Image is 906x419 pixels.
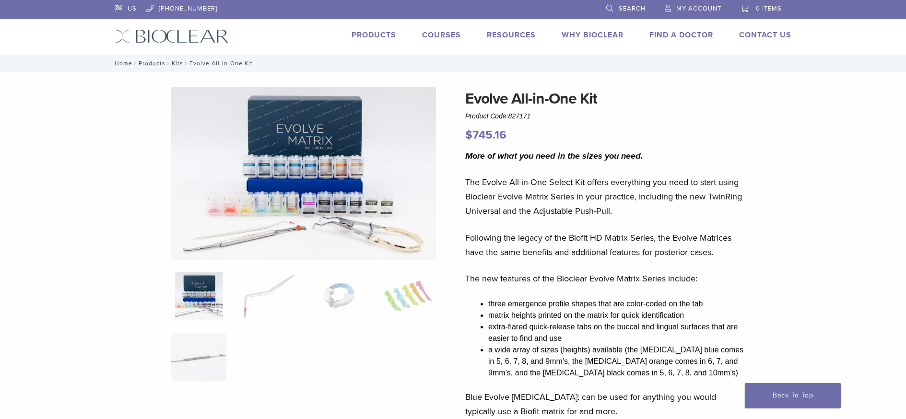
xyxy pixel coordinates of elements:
[139,60,165,67] a: Products
[488,344,747,379] li: a wide array of sizes (heights) available (the [MEDICAL_DATA] blue comes in 5, 6, 7, 8, and 9mm’s...
[562,30,624,40] a: Why Bioclear
[756,5,782,12] span: 0 items
[465,87,747,110] h1: Evolve All-in-One Kit
[115,29,229,43] img: Bioclear
[465,128,472,142] span: $
[165,61,172,66] span: /
[488,321,747,344] li: extra-flared quick-release tabs on the buccal and lingual surfaces that are easier to find and use
[619,5,646,12] span: Search
[171,333,226,381] img: Evolve All-in-One Kit - Image 5
[465,175,747,218] p: The Evolve All-in-One Select Kit offers everything you need to start using Bioclear Evolve Matrix...
[108,55,799,72] nav: Evolve All-in-One Kit
[132,61,139,66] span: /
[465,390,747,419] p: Blue Evolve [MEDICAL_DATA]: can be used for anything you would typically use a Biofit matrix for ...
[465,112,530,120] span: Product Code:
[465,151,643,161] i: More of what you need in the sizes you need.
[183,61,189,66] span: /
[172,60,183,67] a: Kits
[422,30,461,40] a: Courses
[487,30,536,40] a: Resources
[112,60,132,67] a: Home
[488,310,747,321] li: matrix heights printed on the matrix for quick identification
[676,5,721,12] span: My Account
[649,30,713,40] a: Find A Doctor
[465,271,747,286] p: The new features of the Bioclear Evolve Matrix Series include:
[745,383,841,408] a: Back To Top
[465,231,747,259] p: Following the legacy of the Biofit HD Matrix Series, the Evolve Matrices have the same benefits a...
[384,272,432,320] img: Evolve All-in-One Kit - Image 4
[241,272,296,320] img: Evolve All-in-One Kit - Image 2
[465,128,506,142] bdi: 745.16
[508,112,531,120] span: 827171
[739,30,791,40] a: Contact Us
[488,298,747,310] li: three emergence profile shapes that are color-coded on the tab
[311,272,366,320] img: Evolve All-in-One Kit - Image 3
[171,87,436,260] img: IMG_0457
[352,30,396,40] a: Products
[175,272,223,320] img: IMG_0457-scaled-e1745362001290-300x300.jpg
